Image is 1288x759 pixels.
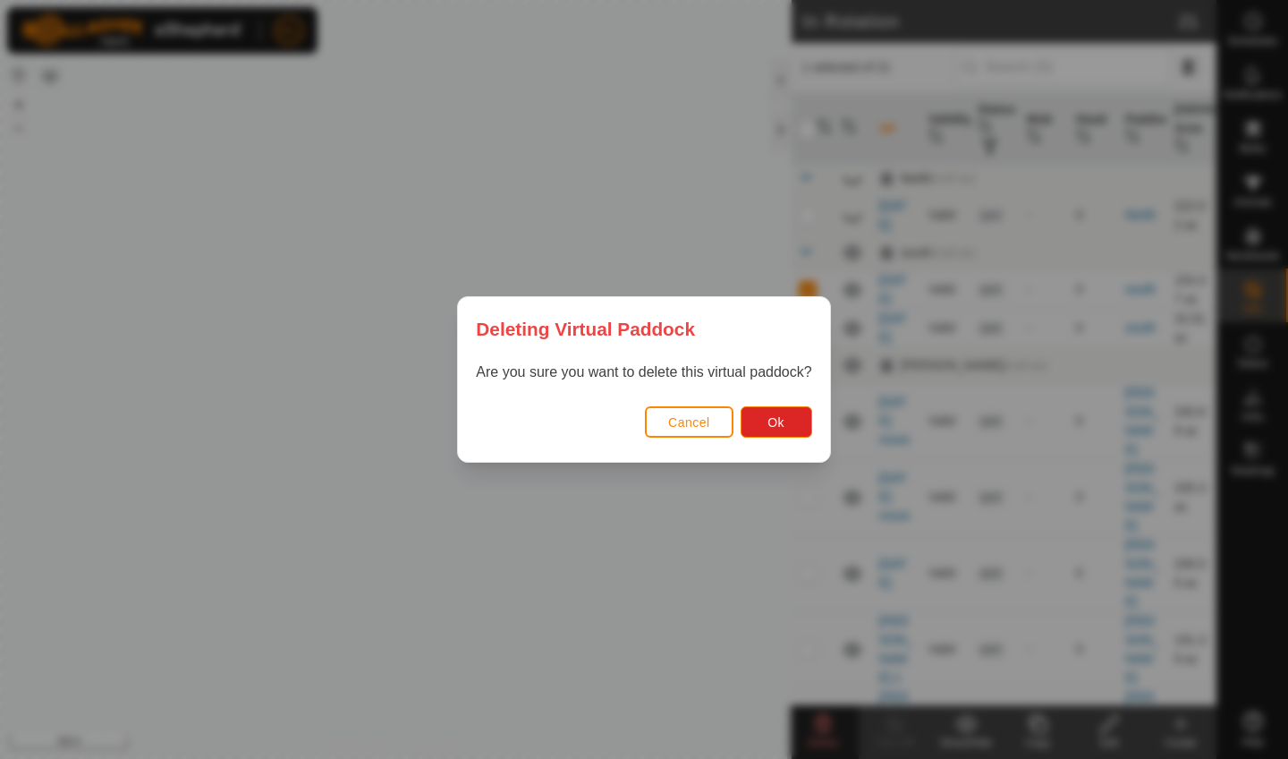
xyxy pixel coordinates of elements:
span: Deleting Virtual Paddock [476,315,695,343]
button: Cancel [645,406,733,438]
button: Ok [741,406,812,438]
span: Ok [767,415,784,430]
p: Are you sure you want to delete this virtual paddock? [476,362,811,383]
span: Cancel [668,415,710,430]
